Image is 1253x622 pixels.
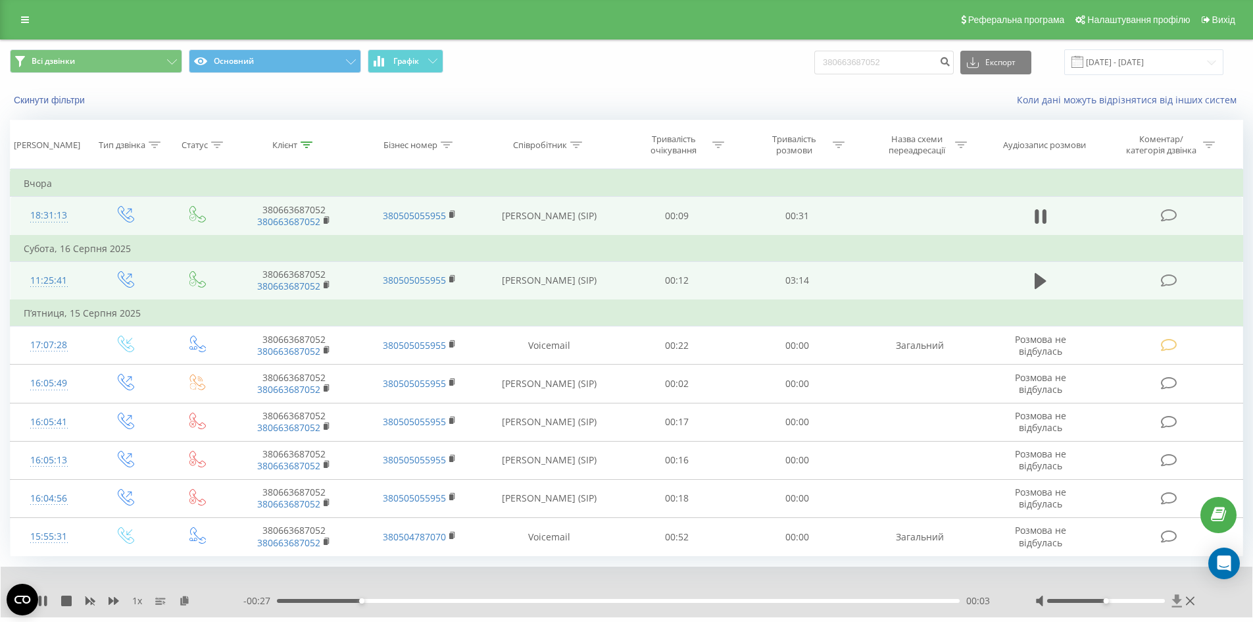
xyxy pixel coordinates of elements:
[482,518,617,556] td: Voicemail
[1123,134,1200,156] div: Коментар/категорія дзвінка
[24,203,74,228] div: 18:31:13
[182,140,208,151] div: Статус
[966,594,990,608] span: 00:03
[1208,548,1240,579] div: Open Intercom Messenger
[383,415,446,428] a: 380505055955
[1015,486,1066,510] span: Розмова не відбулась
[232,403,356,441] td: 380663687052
[383,492,446,504] a: 380505055955
[1087,14,1190,25] span: Налаштування профілю
[232,261,356,300] td: 380663687052
[617,365,737,403] td: 00:02
[617,518,737,556] td: 00:52
[759,134,829,156] div: Тривалість розмови
[11,236,1243,262] td: Субота, 16 Серпня 2025
[1003,140,1086,151] div: Аудіозапис розмови
[10,49,182,73] button: Всі дзвінки
[617,197,737,236] td: 00:09
[881,134,952,156] div: Назва схеми переадресації
[368,49,443,73] button: Графік
[257,421,320,434] a: 380663687052
[24,371,74,396] div: 16:05:49
[1015,333,1066,357] span: Розмова не відбулась
[617,441,737,479] td: 00:16
[99,140,145,151] div: Тип дзвінка
[359,598,364,604] div: Accessibility label
[737,326,858,365] td: 00:00
[482,441,617,479] td: [PERSON_NAME] (SIP)
[857,518,982,556] td: Загальний
[272,140,297,151] div: Клієнт
[1015,448,1066,472] span: Розмова не відбулась
[24,448,74,473] div: 16:05:13
[737,365,858,403] td: 00:00
[1017,93,1243,106] a: Коли дані можуть відрізнятися вiд інших систем
[737,479,858,517] td: 00:00
[24,409,74,435] div: 16:05:41
[482,197,617,236] td: [PERSON_NAME] (SIP)
[132,594,142,608] span: 1 x
[189,49,361,73] button: Основний
[383,339,446,351] a: 380505055955
[14,140,80,151] div: [PERSON_NAME]
[617,261,737,300] td: 00:12
[383,531,446,543] a: 380504787070
[968,14,1065,25] span: Реферальна програма
[243,594,277,608] span: - 00:27
[513,140,567,151] div: Співробітник
[7,584,38,615] button: Open CMP widget
[1212,14,1235,25] span: Вихід
[32,56,75,66] span: Всі дзвінки
[617,479,737,517] td: 00:18
[617,326,737,365] td: 00:22
[24,486,74,511] div: 16:04:56
[24,524,74,550] div: 15:55:31
[737,518,858,556] td: 00:00
[814,51,954,74] input: Пошук за номером
[383,140,437,151] div: Бізнес номер
[11,170,1243,197] td: Вчора
[383,454,446,466] a: 380505055955
[857,326,982,365] td: Загальний
[257,215,320,228] a: 380663687052
[257,498,320,510] a: 380663687052
[257,459,320,472] a: 380663687052
[1015,371,1066,396] span: Розмова не відбулась
[960,51,1031,74] button: Експорт
[257,280,320,292] a: 380663687052
[393,57,419,66] span: Графік
[257,345,320,357] a: 380663687052
[482,326,617,365] td: Voicemail
[232,197,356,236] td: 380663687052
[1103,598,1108,604] div: Accessibility label
[232,326,356,365] td: 380663687052
[24,332,74,358] div: 17:07:28
[232,365,356,403] td: 380663687052
[617,403,737,441] td: 00:17
[737,261,858,300] td: 03:14
[482,261,617,300] td: [PERSON_NAME] (SIP)
[1015,409,1066,434] span: Розмова не відбулась
[482,403,617,441] td: [PERSON_NAME] (SIP)
[383,274,446,286] a: 380505055955
[232,479,356,517] td: 380663687052
[257,536,320,549] a: 380663687052
[737,403,858,441] td: 00:00
[482,365,617,403] td: [PERSON_NAME] (SIP)
[257,383,320,396] a: 380663687052
[383,209,446,222] a: 380505055955
[383,377,446,390] a: 380505055955
[737,441,858,479] td: 00:00
[24,268,74,294] div: 11:25:41
[10,94,91,106] button: Скинути фільтри
[639,134,709,156] div: Тривалість очікування
[232,518,356,556] td: 380663687052
[482,479,617,517] td: [PERSON_NAME] (SIP)
[11,300,1243,326] td: П’ятниця, 15 Серпня 2025
[737,197,858,236] td: 00:31
[232,441,356,479] td: 380663687052
[1015,524,1066,548] span: Розмова не відбулась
